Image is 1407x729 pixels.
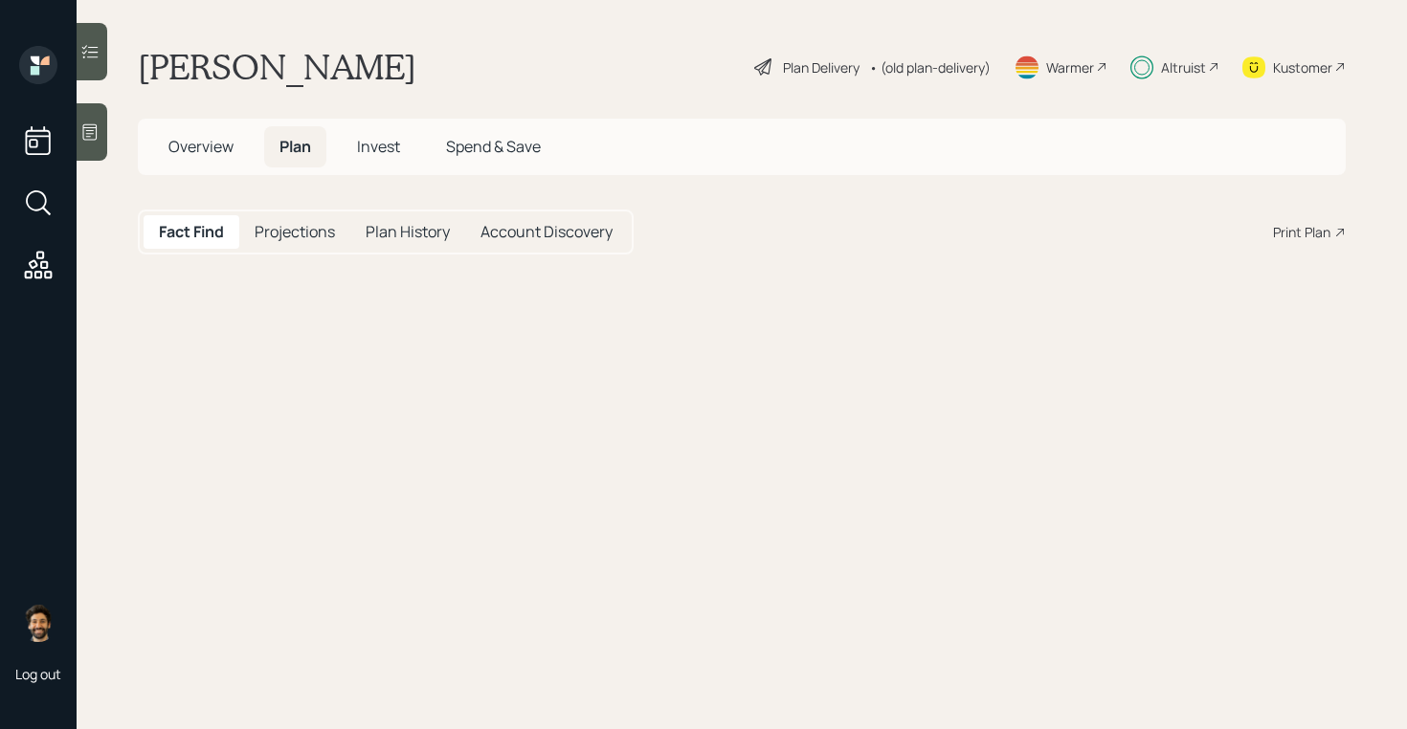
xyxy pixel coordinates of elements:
[15,665,61,683] div: Log out
[1273,57,1332,77] div: Kustomer
[1161,57,1206,77] div: Altruist
[255,223,335,241] h5: Projections
[783,57,860,77] div: Plan Delivery
[1273,222,1330,242] div: Print Plan
[19,604,57,642] img: eric-schwartz-headshot.png
[366,223,450,241] h5: Plan History
[869,57,991,77] div: • (old plan-delivery)
[480,223,613,241] h5: Account Discovery
[446,136,541,157] span: Spend & Save
[1046,57,1094,77] div: Warmer
[168,136,234,157] span: Overview
[159,223,224,241] h5: Fact Find
[357,136,400,157] span: Invest
[279,136,311,157] span: Plan
[138,46,416,88] h1: [PERSON_NAME]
